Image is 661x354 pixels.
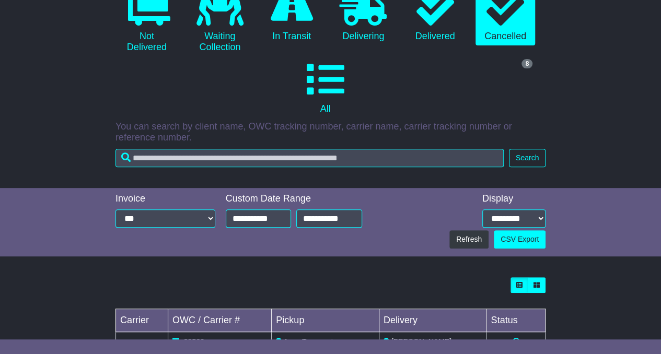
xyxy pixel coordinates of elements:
button: Refresh [449,230,489,249]
td: OWC / Carrier # [168,309,271,332]
a: CSV Export [494,230,546,249]
span: 8 [521,59,532,68]
td: Pickup [272,309,379,332]
a: 8 All [115,57,535,119]
td: Delivery [379,309,486,332]
span: 98566 [184,337,204,346]
td: Carrier [115,309,168,332]
span: [PERSON_NAME] [391,337,451,346]
div: Invoice [115,193,215,205]
div: Display [482,193,546,205]
td: Status [486,309,546,332]
div: Custom Date Range [226,193,362,205]
p: You can search by client name, OWC tracking number, carrier name, carrier tracking number or refe... [115,121,546,144]
span: Apex Transport [283,337,333,346]
button: Search [509,149,546,167]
